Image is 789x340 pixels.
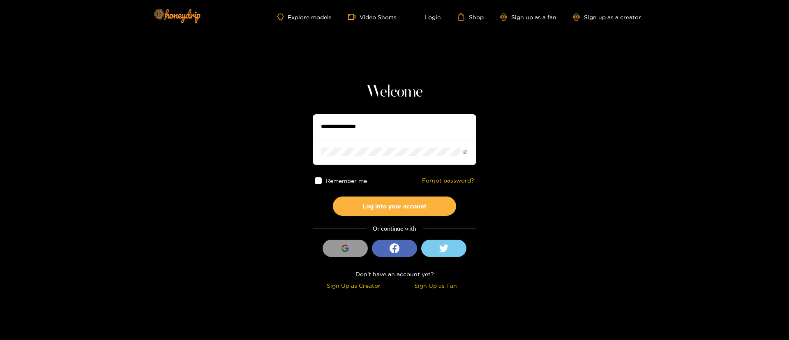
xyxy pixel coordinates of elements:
div: Or continue with [313,224,476,234]
span: eye-invisible [462,149,468,155]
div: Sign Up as Fan [397,281,474,290]
a: Login [413,13,441,21]
a: Forgot password? [422,177,474,184]
a: Video Shorts [348,13,397,21]
a: Explore models [277,14,332,21]
a: Sign up as a fan [500,14,556,21]
div: Sign Up as Creator [315,281,392,290]
button: Log into your account [333,197,456,216]
div: Don't have an account yet? [313,269,476,279]
span: video-camera [348,13,360,21]
span: Remember me [326,178,367,184]
a: Shop [457,13,484,21]
h1: Welcome [313,82,476,102]
a: Sign up as a creator [573,14,641,21]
